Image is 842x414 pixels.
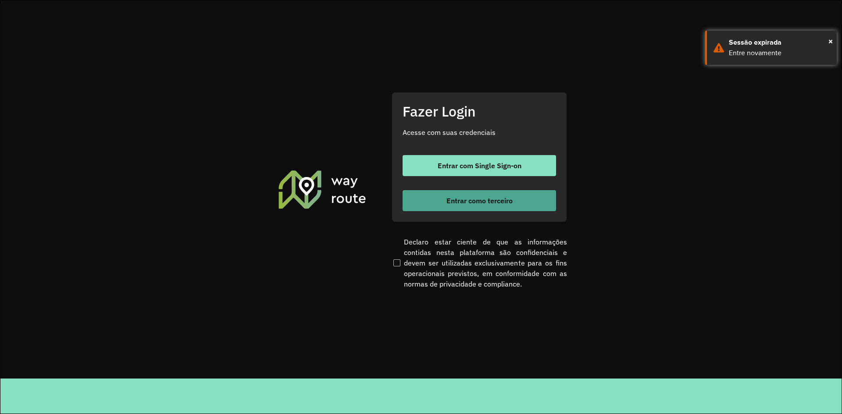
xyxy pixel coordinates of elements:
button: Close [828,35,833,48]
div: Sessão expirada [729,37,830,48]
img: Roteirizador AmbevTech [277,169,367,209]
button: button [403,155,556,176]
span: Entrar como terceiro [446,197,513,204]
button: button [403,190,556,211]
span: Entrar com Single Sign-on [438,162,521,169]
p: Acesse com suas credenciais [403,127,556,138]
h2: Fazer Login [403,103,556,120]
div: Entre novamente [729,48,830,58]
label: Declaro estar ciente de que as informações contidas nesta plataforma são confidenciais e devem se... [392,237,567,289]
span: × [828,35,833,48]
